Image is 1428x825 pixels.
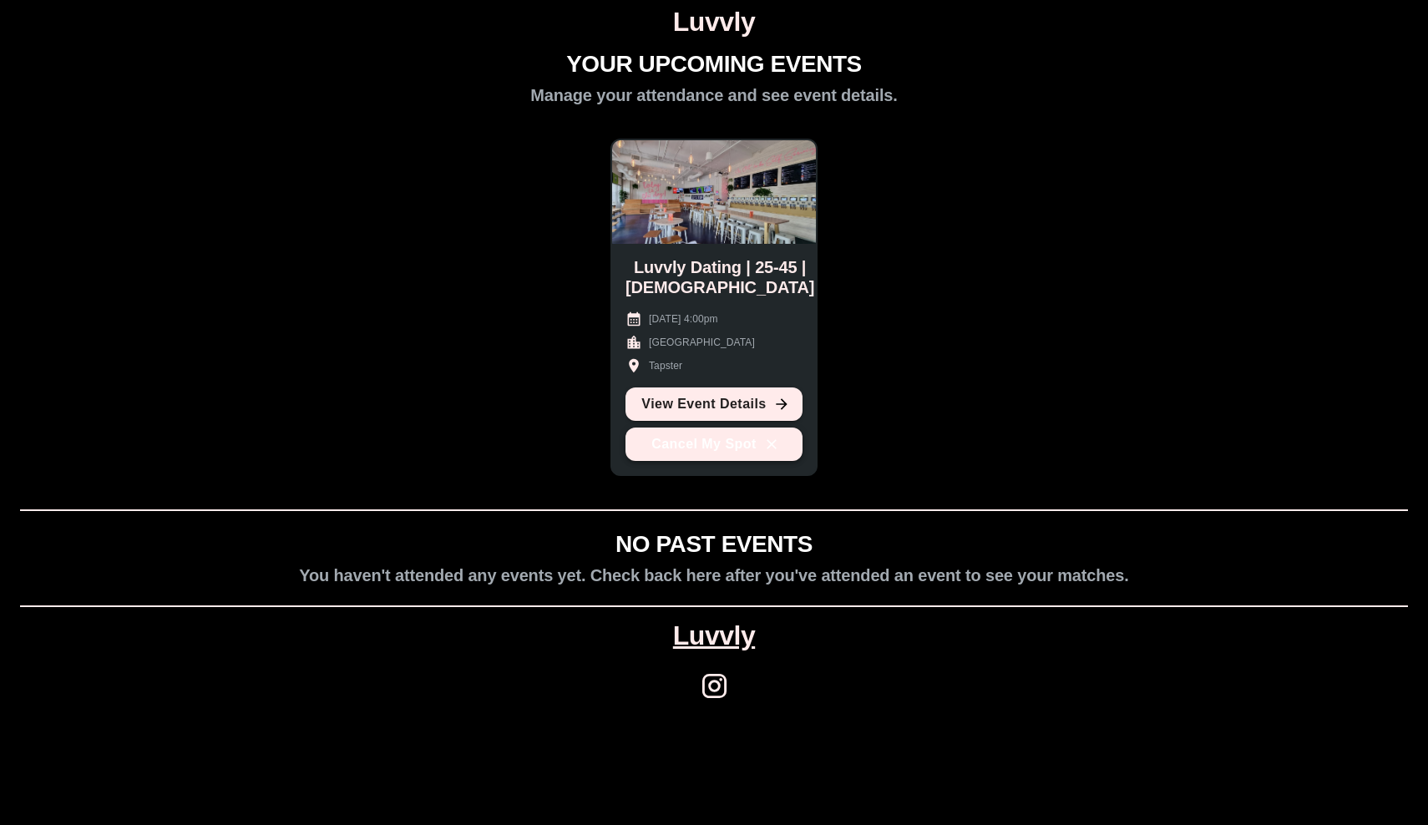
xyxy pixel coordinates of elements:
h2: Luvvly Dating | 25-45 | [DEMOGRAPHIC_DATA] [625,257,814,297]
button: Cancel My Spot [625,428,803,461]
a: Luvvly [673,620,755,651]
a: View Event Details [625,387,803,421]
h1: YOUR UPCOMING EVENTS [566,51,862,78]
p: Tapster [649,358,682,373]
p: [DATE] 4:00pm [649,311,718,326]
p: [GEOGRAPHIC_DATA] [649,335,755,350]
h2: You haven't attended any events yet. Check back here after you've attended an event to see your m... [299,565,1128,585]
h1: NO PAST EVENTS [615,531,813,559]
h1: Luvvly [7,7,1421,38]
h2: Manage your attendance and see event details. [530,85,897,105]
